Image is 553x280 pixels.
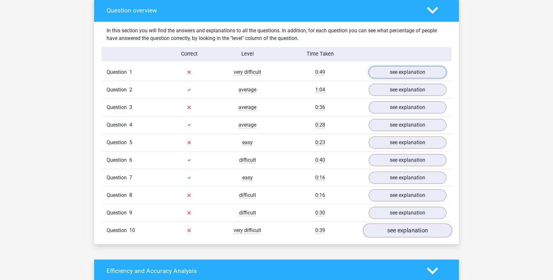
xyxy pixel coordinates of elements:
[238,104,256,111] span: average
[107,191,129,199] span: Question
[369,154,446,166] a: see explanation
[234,227,261,234] span: very difficult
[369,101,446,113] a: see explanation
[107,68,129,76] span: Question
[315,122,325,128] span: 0:28
[315,175,325,181] span: 0:16
[107,267,417,275] h4: Efficiency and Accuracy Analysis
[315,139,325,146] span: 0:23
[129,139,132,145] span: 5
[315,69,325,75] span: 0:49
[129,122,132,128] span: 4
[238,122,256,128] span: average
[129,87,132,93] span: 2
[107,121,129,129] span: Question
[234,69,261,75] span: very difficult
[369,119,446,131] a: see explanation
[129,69,132,75] span: 1
[369,189,446,201] a: see explanation
[242,139,253,146] span: easy
[107,174,129,182] span: Question
[129,210,132,216] span: 9
[238,87,256,93] span: average
[363,223,452,237] a: see explanation
[369,66,446,78] a: see explanation
[242,175,253,181] span: easy
[315,210,325,216] span: 0:30
[129,104,132,110] span: 3
[239,192,256,198] span: difficult
[107,86,129,94] span: Question
[315,192,325,198] span: 0:16
[160,50,219,58] div: Correct
[276,50,364,58] div: Time Taken
[129,192,132,198] span: 8
[239,210,256,216] span: difficult
[107,156,129,164] span: Question
[369,136,446,149] a: see explanation
[218,50,276,58] div: Level
[107,209,129,217] span: Question
[369,84,446,96] a: see explanation
[315,227,325,234] span: 0:39
[239,157,256,163] span: difficult
[129,157,132,163] span: 6
[369,207,446,219] a: see explanation
[315,104,325,111] span: 0:36
[129,227,135,233] span: 10
[315,87,325,93] span: 1:04
[129,175,132,181] span: 7
[107,104,129,111] span: Question
[107,7,417,14] h4: Question overview
[102,27,451,42] div: In this section you will find the answers and explanations to all the questions. In addition, for...
[369,172,446,184] a: see explanation
[107,227,129,234] span: Question
[315,157,325,163] span: 0:40
[107,139,129,146] span: Question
